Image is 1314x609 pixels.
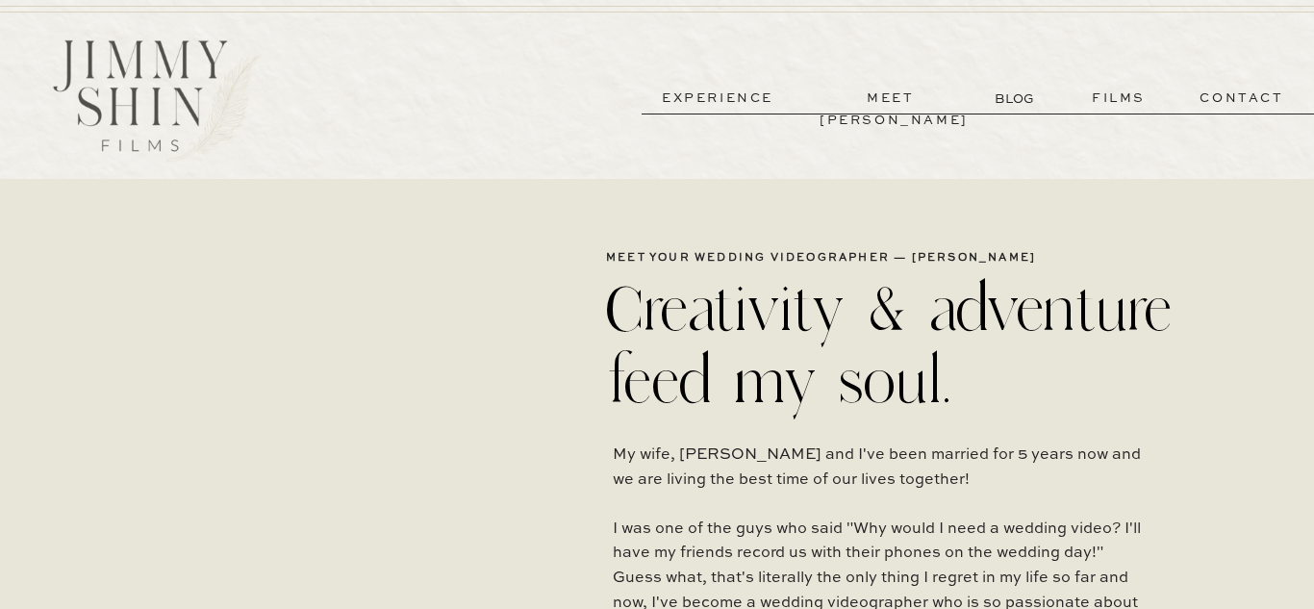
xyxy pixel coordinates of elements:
[820,88,962,110] a: meet [PERSON_NAME]
[1072,88,1166,110] a: films
[606,253,1036,264] b: meet your wedding videographer — [PERSON_NAME]
[646,88,789,110] a: experience
[1173,88,1311,110] a: contact
[995,89,1038,109] a: BLOG
[606,273,1189,412] h2: Creativity & adventure feed my soul.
